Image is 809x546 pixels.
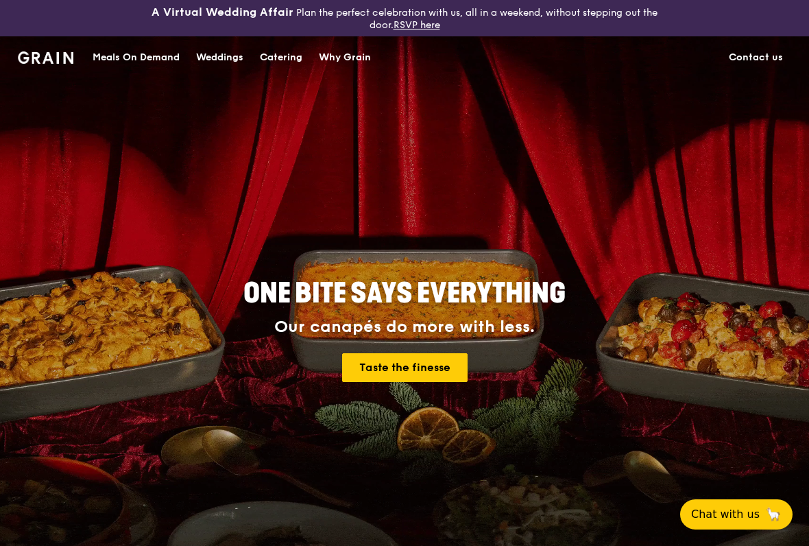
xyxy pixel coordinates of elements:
div: Catering [260,37,302,78]
span: ONE BITE SAYS EVERYTHING [243,277,566,310]
a: Taste the finesse [342,353,468,382]
span: 🦙 [765,506,782,523]
div: Plan the perfect celebration with us, all in a weekend, without stepping out the door. [135,5,675,31]
a: Weddings [188,37,252,78]
button: Chat with us🦙 [680,499,793,530]
a: RSVP here [394,19,440,31]
span: Chat with us [691,506,760,523]
a: Catering [252,37,311,78]
h3: A Virtual Wedding Affair [152,5,293,19]
div: Weddings [196,37,243,78]
a: Why Grain [311,37,379,78]
a: GrainGrain [18,36,73,77]
a: Contact us [721,37,791,78]
div: Our canapés do more with less. [158,318,651,337]
img: Grain [18,51,73,64]
div: Meals On Demand [93,37,180,78]
div: Why Grain [319,37,371,78]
